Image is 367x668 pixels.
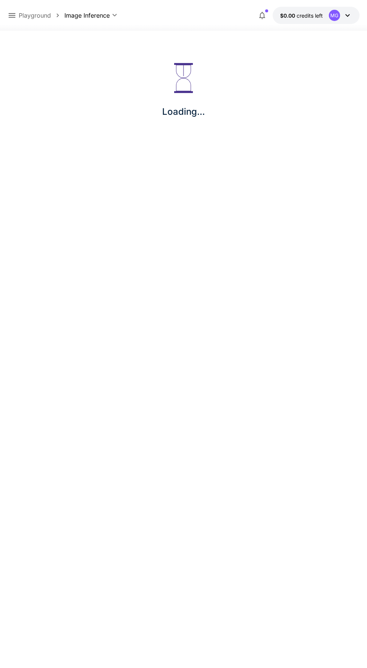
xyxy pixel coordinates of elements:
[64,11,110,20] span: Image Inference
[280,12,323,20] div: $0.00
[329,10,340,21] div: MG
[162,105,205,119] p: Loading...
[297,12,323,19] span: credits left
[280,12,297,19] span: $0.00
[19,11,51,20] a: Playground
[19,11,64,20] nav: breadcrumb
[273,7,360,24] button: $0.00MG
